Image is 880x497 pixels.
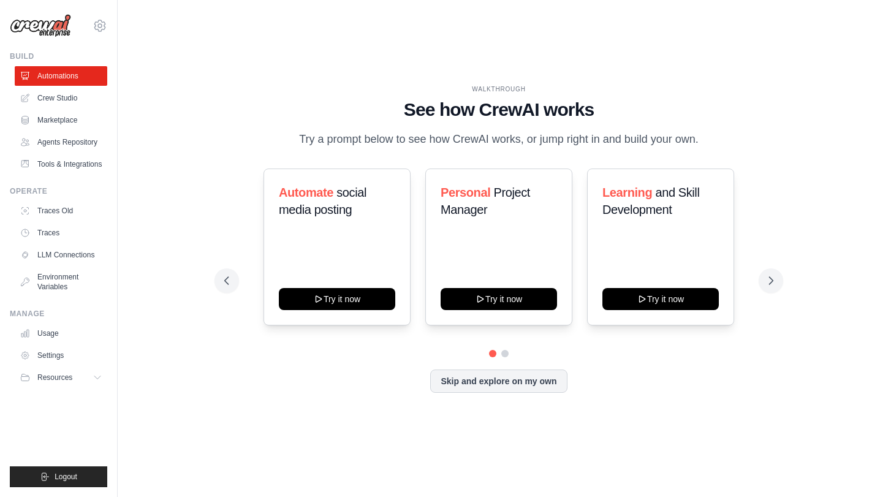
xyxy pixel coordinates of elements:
[224,85,773,94] div: WALKTHROUGH
[15,324,107,343] a: Usage
[441,288,557,310] button: Try it now
[15,245,107,265] a: LLM Connections
[10,309,107,319] div: Manage
[15,267,107,297] a: Environment Variables
[15,346,107,365] a: Settings
[602,186,699,216] span: and Skill Development
[224,99,773,121] h1: See how CrewAI works
[441,186,490,199] span: Personal
[293,131,705,148] p: Try a prompt below to see how CrewAI works, or jump right in and build your own.
[10,14,71,37] img: Logo
[602,288,719,310] button: Try it now
[15,88,107,108] a: Crew Studio
[15,201,107,221] a: Traces Old
[15,132,107,152] a: Agents Repository
[15,368,107,387] button: Resources
[279,186,366,216] span: social media posting
[279,186,333,199] span: Automate
[15,223,107,243] a: Traces
[55,472,77,482] span: Logout
[37,373,72,382] span: Resources
[15,66,107,86] a: Automations
[441,186,530,216] span: Project Manager
[10,51,107,61] div: Build
[279,288,395,310] button: Try it now
[430,370,567,393] button: Skip and explore on my own
[15,110,107,130] a: Marketplace
[602,186,652,199] span: Learning
[10,186,107,196] div: Operate
[15,154,107,174] a: Tools & Integrations
[10,466,107,487] button: Logout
